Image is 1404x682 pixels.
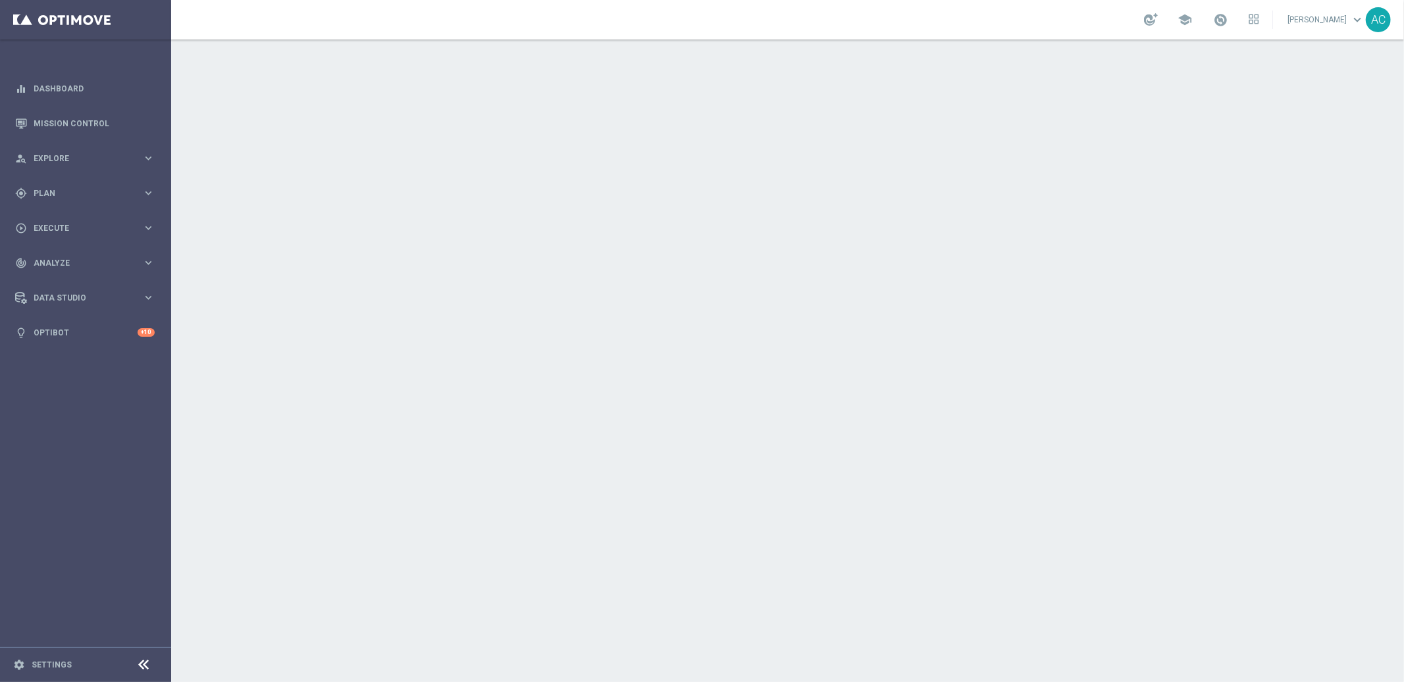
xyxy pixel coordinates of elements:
[15,327,27,339] i: lightbulb
[34,224,142,232] span: Execute
[34,259,142,267] span: Analyze
[15,71,155,106] div: Dashboard
[15,257,27,269] i: track_changes
[15,187,142,199] div: Plan
[14,118,155,129] button: Mission Control
[15,83,27,95] i: equalizer
[15,187,27,199] i: gps_fixed
[14,293,155,303] button: Data Studio keyboard_arrow_right
[15,222,27,234] i: play_circle_outline
[14,153,155,164] button: person_search Explore keyboard_arrow_right
[15,257,142,269] div: Analyze
[142,256,155,269] i: keyboard_arrow_right
[34,155,142,162] span: Explore
[13,659,25,671] i: settings
[34,315,138,350] a: Optibot
[15,315,155,350] div: Optibot
[32,661,72,669] a: Settings
[14,223,155,233] button: play_circle_outline Execute keyboard_arrow_right
[1178,12,1192,27] span: school
[14,188,155,199] button: gps_fixed Plan keyboard_arrow_right
[34,71,155,106] a: Dashboard
[1350,12,1365,27] span: keyboard_arrow_down
[15,153,27,164] i: person_search
[138,328,155,337] div: +10
[14,328,155,338] button: lightbulb Optibot +10
[15,222,142,234] div: Execute
[34,189,142,197] span: Plan
[1286,10,1366,30] a: [PERSON_NAME]keyboard_arrow_down
[15,106,155,141] div: Mission Control
[142,222,155,234] i: keyboard_arrow_right
[15,153,142,164] div: Explore
[14,258,155,268] button: track_changes Analyze keyboard_arrow_right
[142,152,155,164] i: keyboard_arrow_right
[14,84,155,94] button: equalizer Dashboard
[1366,7,1391,32] div: AC
[142,291,155,304] i: keyboard_arrow_right
[15,292,142,304] div: Data Studio
[34,106,155,141] a: Mission Control
[142,187,155,199] i: keyboard_arrow_right
[34,294,142,302] span: Data Studio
